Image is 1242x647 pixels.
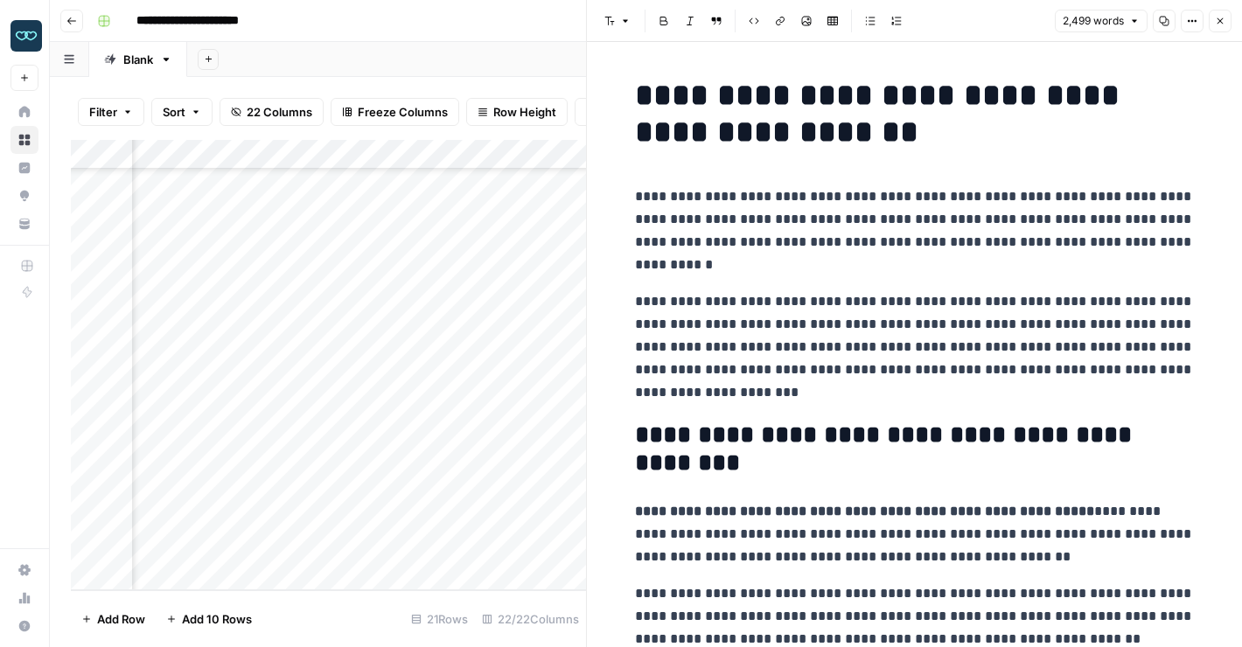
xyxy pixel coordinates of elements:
[475,605,586,633] div: 22/22 Columns
[10,14,38,58] button: Workspace: Zola Inc
[89,42,187,77] a: Blank
[331,98,459,126] button: Freeze Columns
[182,610,252,628] span: Add 10 Rows
[71,605,156,633] button: Add Row
[10,126,38,154] a: Browse
[10,556,38,584] a: Settings
[1055,10,1148,32] button: 2,499 words
[466,98,568,126] button: Row Height
[78,98,144,126] button: Filter
[123,51,153,68] div: Blank
[493,103,556,121] span: Row Height
[151,98,213,126] button: Sort
[247,103,312,121] span: 22 Columns
[10,182,38,210] a: Opportunities
[404,605,475,633] div: 21 Rows
[10,154,38,182] a: Insights
[156,605,262,633] button: Add 10 Rows
[10,612,38,640] button: Help + Support
[358,103,448,121] span: Freeze Columns
[10,20,42,52] img: Zola Inc Logo
[10,584,38,612] a: Usage
[10,98,38,126] a: Home
[89,103,117,121] span: Filter
[97,610,145,628] span: Add Row
[10,210,38,238] a: Your Data
[1063,13,1124,29] span: 2,499 words
[220,98,324,126] button: 22 Columns
[163,103,185,121] span: Sort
